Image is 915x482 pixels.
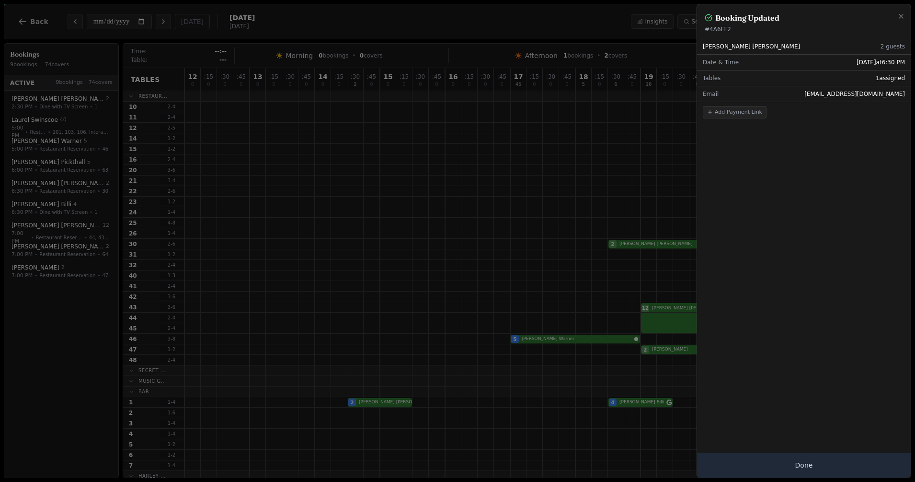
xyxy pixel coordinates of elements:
span: 2 guests [881,43,905,50]
span: Email [703,90,719,98]
span: Date & Time [703,59,739,66]
span: [PERSON_NAME] [PERSON_NAME] [703,43,800,50]
span: [DATE] at 6:30 PM [857,59,905,66]
h2: Booking Updated [715,12,779,24]
span: [EMAIL_ADDRESS][DOMAIN_NAME] [804,90,905,98]
span: 1 assigned [876,74,905,82]
span: Tables [703,74,721,82]
p: # 4A6FF2 [705,25,903,33]
button: Done [697,453,911,478]
button: Add Payment Link [703,106,766,118]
